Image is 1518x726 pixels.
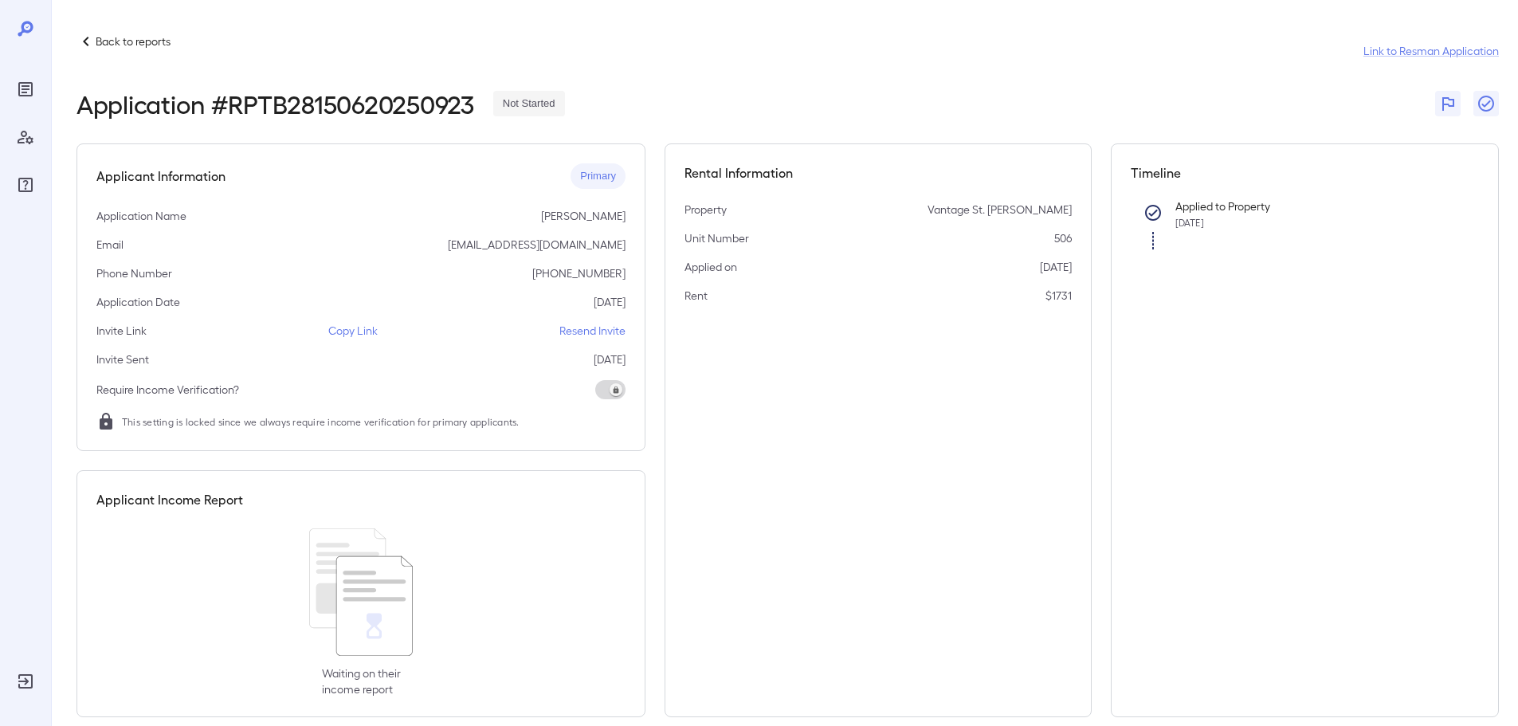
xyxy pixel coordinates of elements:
p: Waiting on their income report [322,665,401,697]
p: Unit Number [684,230,749,246]
span: This setting is locked since we always require income verification for primary applicants. [122,414,520,430]
p: [DATE] [594,294,626,310]
p: Back to reports [96,33,171,49]
h5: Rental Information [684,163,1072,182]
span: [DATE] [1175,217,1204,228]
div: Manage Users [13,124,38,150]
span: Not Started [493,96,565,112]
p: Copy Link [328,323,378,339]
h5: Applicant Income Report [96,490,243,509]
p: Rent [684,288,708,304]
p: Invite Sent [96,351,149,367]
span: Primary [571,169,626,184]
p: [DATE] [594,351,626,367]
div: Reports [13,77,38,102]
p: Application Date [96,294,180,310]
a: Link to Resman Application [1363,43,1499,59]
p: Email [96,237,124,253]
div: Log Out [13,669,38,694]
p: Require Income Verification? [96,382,239,398]
p: Applied on [684,259,737,275]
button: Close Report [1473,91,1499,116]
h5: Timeline [1131,163,1480,182]
p: Phone Number [96,265,172,281]
p: [PERSON_NAME] [541,208,626,224]
p: 506 [1054,230,1072,246]
p: $1731 [1045,288,1072,304]
p: Application Name [96,208,186,224]
p: [EMAIL_ADDRESS][DOMAIN_NAME] [448,237,626,253]
p: [DATE] [1040,259,1072,275]
p: Applied to Property [1175,198,1454,214]
button: Flag Report [1435,91,1461,116]
p: Invite Link [96,323,147,339]
p: Vantage St. [PERSON_NAME] [928,202,1072,218]
p: Property [684,202,727,218]
p: Resend Invite [559,323,626,339]
h5: Applicant Information [96,167,226,186]
div: FAQ [13,172,38,198]
h2: Application # RPTB28150620250923 [76,89,474,118]
p: [PHONE_NUMBER] [532,265,626,281]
